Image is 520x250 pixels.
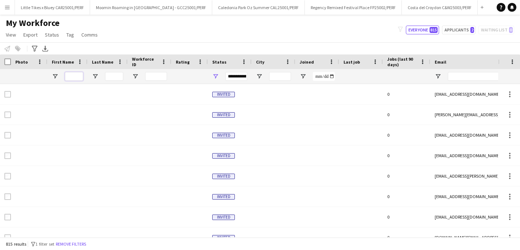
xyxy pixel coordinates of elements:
[15,0,90,15] button: Little Tikes x Bluey CAR25001/PERF
[35,241,54,247] span: 1 filter set
[470,27,474,33] span: 2
[256,59,264,65] span: City
[383,145,430,166] div: 0
[212,215,235,220] span: Invited
[4,91,11,98] input: Row Selection is disabled for this row (unchecked)
[132,73,139,80] button: Open Filter Menu
[212,133,235,138] span: Invited
[344,59,360,65] span: Last job
[212,174,235,179] span: Invited
[305,0,402,15] button: Regency Remixed Festival Place FP25002/PERF
[402,0,478,15] button: Costa del Croydon C&W25003/PERF
[212,194,235,200] span: Invited
[212,73,219,80] button: Open Filter Menu
[4,132,11,139] input: Row Selection is disabled for this row (unchecked)
[132,56,158,67] span: Workforce ID
[212,92,235,97] span: Invited
[383,227,430,247] div: 0
[4,152,11,159] input: Row Selection is disabled for this row (unchecked)
[90,0,212,15] button: Moomin Roaming in [GEOGRAPHIC_DATA] - GCC25001/PERF
[105,72,123,81] input: Last Name Filter Input
[435,59,446,65] span: Email
[4,111,11,118] input: Row Selection is disabled for this row (unchecked)
[387,56,417,67] span: Jobs (last 90 days)
[145,72,167,81] input: Workforce ID Filter Input
[383,84,430,104] div: 0
[41,44,50,53] app-action-btn: Export XLSX
[92,59,113,65] span: Last Name
[406,26,439,34] button: Everyone815
[300,73,306,80] button: Open Filter Menu
[66,31,74,38] span: Tag
[92,73,98,80] button: Open Filter Menu
[81,31,98,38] span: Comms
[6,18,59,29] span: My Workforce
[383,166,430,186] div: 0
[435,73,441,80] button: Open Filter Menu
[212,153,235,159] span: Invited
[442,26,476,34] button: Applicants2
[212,235,235,240] span: Invited
[15,59,28,65] span: Photo
[23,31,38,38] span: Export
[383,207,430,227] div: 0
[4,234,11,241] input: Row Selection is disabled for this row (unchecked)
[20,30,40,39] a: Export
[6,31,16,38] span: View
[63,30,77,39] a: Tag
[256,73,263,80] button: Open Filter Menu
[430,27,438,33] span: 815
[300,59,314,65] span: Joined
[212,112,235,118] span: Invited
[52,73,58,80] button: Open Filter Menu
[42,30,62,39] a: Status
[383,105,430,125] div: 0
[78,30,101,39] a: Comms
[176,59,190,65] span: Rating
[313,72,335,81] input: Joined Filter Input
[45,31,59,38] span: Status
[383,125,430,145] div: 0
[4,193,11,200] input: Row Selection is disabled for this row (unchecked)
[52,59,74,65] span: First Name
[30,44,39,53] app-action-btn: Advanced filters
[54,240,88,248] button: Remove filters
[4,214,11,220] input: Row Selection is disabled for this row (unchecked)
[212,59,226,65] span: Status
[3,30,19,39] a: View
[4,173,11,179] input: Row Selection is disabled for this row (unchecked)
[269,72,291,81] input: City Filter Input
[65,72,83,81] input: First Name Filter Input
[212,0,305,15] button: Caledonia Park Oz Summer CAL25001/PERF
[383,186,430,207] div: 0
